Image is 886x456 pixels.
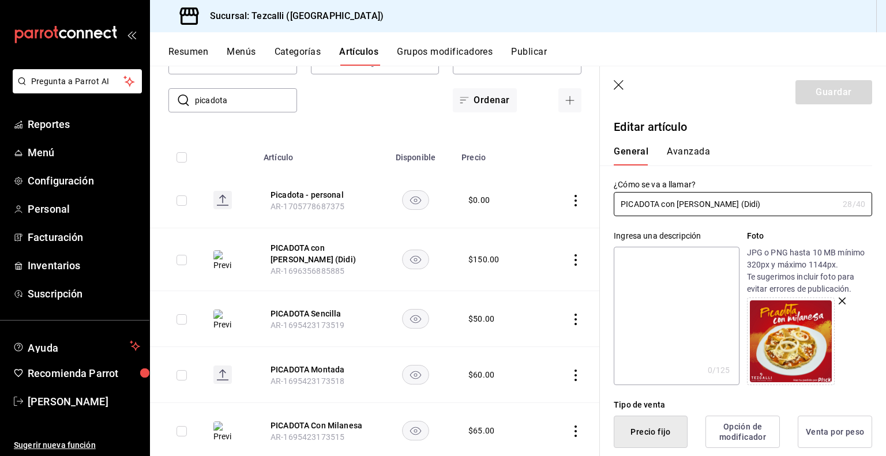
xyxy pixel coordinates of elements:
span: Sugerir nueva función [14,439,140,451]
div: navigation tabs [168,46,886,66]
div: $ 60.00 [468,369,494,380]
span: Menú [28,145,140,160]
button: Categorías [275,46,321,66]
button: edit-product-location [271,364,363,375]
th: Precio [455,135,538,172]
button: actions [570,370,581,381]
button: Resumen [168,46,208,66]
button: Opción de modificador [705,416,780,448]
div: 0 /125 [708,364,730,376]
button: actions [570,314,581,325]
button: Pregunta a Parrot AI [13,69,142,93]
button: actions [570,254,581,266]
span: Suscripción [28,286,140,302]
th: Artículo [257,135,377,172]
span: Reportes [28,116,140,132]
div: $ 150.00 [468,254,499,265]
span: AR-1705778687375 [271,202,344,211]
p: Foto [747,230,872,242]
p: JPG o PNG hasta 10 MB mínimo 320px y máximo 1144px. Te sugerimos incluir foto para evitar errores... [747,247,872,295]
span: AR-1695423173519 [271,321,344,330]
img: Preview [213,250,232,271]
span: Pregunta a Parrot AI [31,76,124,88]
span: Ayuda [28,339,125,353]
button: Ordenar [453,88,516,112]
div: $ 0.00 [468,194,490,206]
button: edit-product-location [271,189,363,201]
button: availability-product [402,250,429,269]
button: Avanzada [667,146,710,165]
input: Buscar artículo [195,89,297,112]
button: open_drawer_menu [127,30,136,39]
img: Preview [750,300,832,382]
button: Artículos [339,46,378,66]
span: AR-1695423173515 [271,432,344,442]
button: actions [570,425,581,437]
button: availability-product [402,309,429,329]
div: navigation tabs [614,146,858,165]
button: Grupos modificadores [397,46,493,66]
button: Menús [227,46,256,66]
span: Facturación [28,229,140,245]
button: availability-product [402,365,429,385]
button: availability-product [402,421,429,440]
span: [PERSON_NAME] [28,394,140,409]
button: actions [570,195,581,206]
button: edit-product-location [271,242,363,265]
div: Tipo de venta [614,399,872,411]
button: Publicar [511,46,547,66]
button: availability-product [402,190,429,210]
button: edit-product-location [271,420,363,431]
div: $ 65.00 [468,425,494,436]
div: 28 /40 [843,198,865,210]
span: Personal [28,201,140,217]
span: Inventarios [28,258,140,273]
button: Precio fijo [614,416,688,448]
button: Venta por peso [798,416,872,448]
a: Pregunta a Parrot AI [8,84,142,96]
p: Editar artículo [614,118,872,135]
span: Recomienda Parrot [28,365,140,381]
h3: Sucursal: Tezcalli ([GEOGRAPHIC_DATA]) [201,9,384,23]
button: edit-product-location [271,308,363,319]
span: Configuración [28,173,140,189]
span: AR-1696356885885 [271,266,344,276]
label: ¿Cómo se va a llamar? [614,180,872,189]
th: Disponible [377,135,455,172]
img: Preview [213,421,232,442]
span: AR-1695423173518 [271,376,344,386]
img: Preview [213,310,232,330]
div: Ingresa una descripción [614,230,739,242]
button: General [614,146,648,165]
div: $ 50.00 [468,313,494,325]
